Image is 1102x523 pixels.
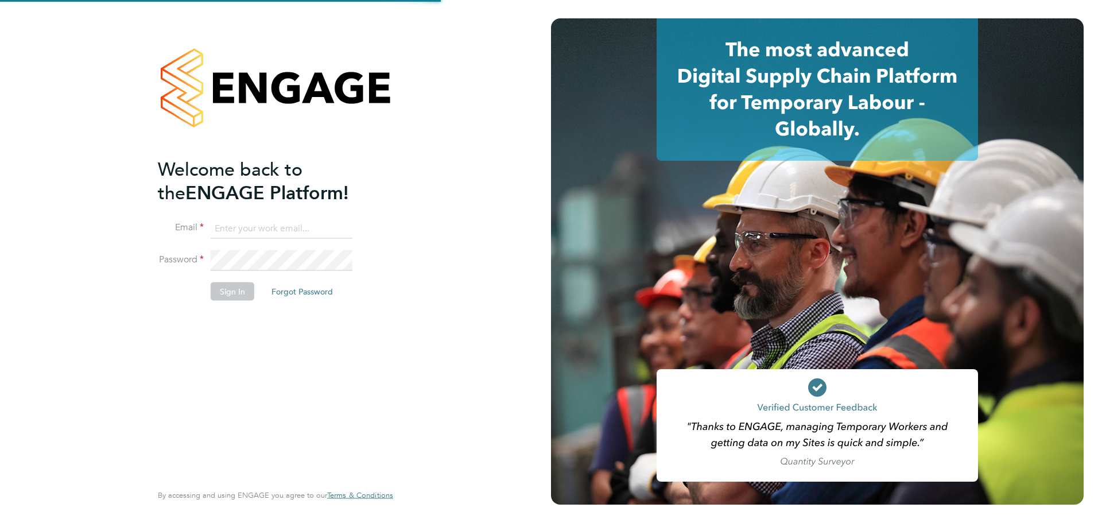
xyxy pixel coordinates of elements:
button: Sign In [211,282,254,301]
h2: ENGAGE Platform! [158,157,382,204]
label: Email [158,222,204,234]
a: Terms & Conditions [327,491,393,500]
input: Enter your work email... [211,218,352,239]
span: Terms & Conditions [327,490,393,500]
span: Welcome back to the [158,158,302,204]
label: Password [158,254,204,266]
span: By accessing and using ENGAGE you agree to our [158,490,393,500]
button: Forgot Password [262,282,342,301]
